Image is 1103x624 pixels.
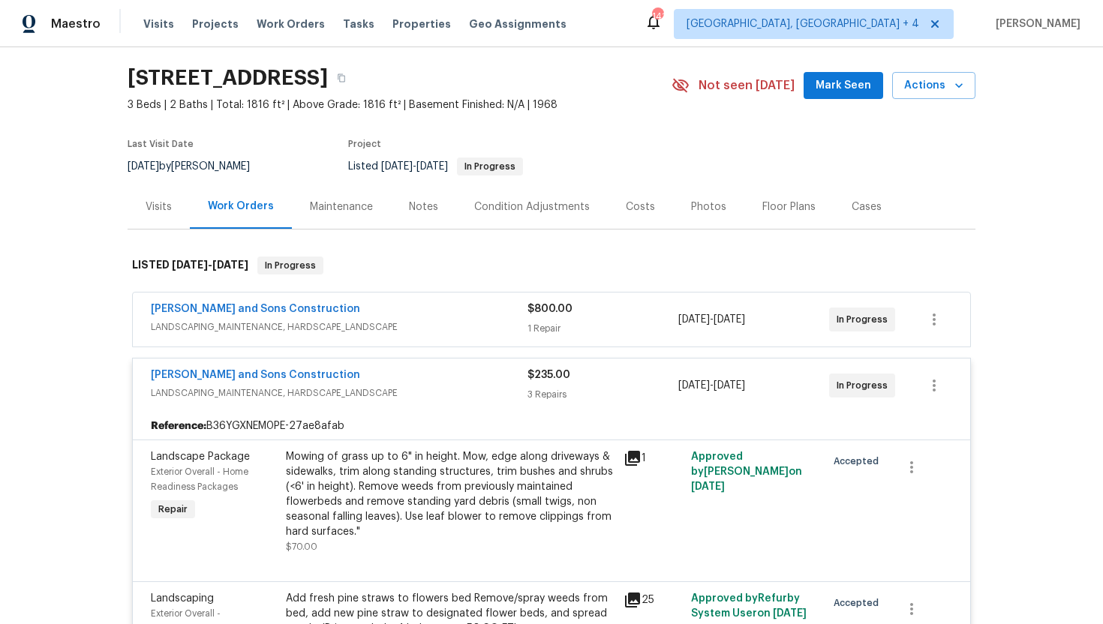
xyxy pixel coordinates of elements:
[624,449,682,467] div: 1
[469,16,567,31] span: Geo Assignments
[904,76,963,95] span: Actions
[678,378,745,393] span: -
[852,199,882,214] div: Cases
[678,314,710,325] span: [DATE]
[146,199,172,214] div: Visits
[151,370,360,380] a: [PERSON_NAME] and Sons Construction
[678,380,710,391] span: [DATE]
[804,72,883,100] button: Mark Seen
[328,64,355,91] button: Copy Address
[527,387,678,402] div: 3 Repairs
[678,312,745,327] span: -
[128,161,159,172] span: [DATE]
[687,16,919,31] span: [GEOGRAPHIC_DATA], [GEOGRAPHIC_DATA] + 4
[691,451,802,492] span: Approved by [PERSON_NAME] on
[699,78,795,93] span: Not seen [DATE]
[626,199,655,214] div: Costs
[128,97,672,112] span: 3 Beds | 2 Baths | Total: 1816 ft² | Above Grade: 1816 ft² | Basement Finished: N/A | 1968
[212,259,248,270] span: [DATE]
[51,16,101,31] span: Maestro
[128,157,268,175] div: by [PERSON_NAME]
[458,162,521,171] span: In Progress
[834,454,885,469] span: Accepted
[527,304,573,314] span: $800.00
[151,385,527,400] span: LANDSCAPING_MAINTENANCE, HARDSCAPE_LANDSCAPE
[208,199,274,214] div: Work Orders
[151,451,250,462] span: Landscape Package
[128,139,194,148] span: Last Visit Date
[172,259,208,270] span: [DATE]
[714,314,745,325] span: [DATE]
[474,199,590,214] div: Condition Adjustments
[773,608,807,619] span: [DATE]
[151,319,527,334] span: LANDSCAPING_MAINTENANCE, HARDSCAPE_LANDSCAPE
[990,16,1080,31] span: [PERSON_NAME]
[691,481,725,492] span: [DATE]
[286,449,615,539] div: Mowing of grass up to 6" in height. Mow, edge along driveways & sidewalks, trim along standing st...
[151,418,206,433] b: Reference:
[128,241,975,289] div: LISTED [DATE]-[DATE]In Progress
[834,595,885,610] span: Accepted
[132,256,248,274] h6: LISTED
[416,161,448,172] span: [DATE]
[762,199,816,214] div: Floor Plans
[691,199,726,214] div: Photos
[348,139,381,148] span: Project
[892,72,975,100] button: Actions
[652,9,663,24] div: 141
[381,161,413,172] span: [DATE]
[837,312,894,327] span: In Progress
[624,591,682,609] div: 25
[392,16,451,31] span: Properties
[257,16,325,31] span: Work Orders
[286,542,317,551] span: $70.00
[172,259,248,270] span: -
[527,321,678,336] div: 1 Repair
[409,199,438,214] div: Notes
[816,76,871,95] span: Mark Seen
[381,161,448,172] span: -
[151,304,360,314] a: [PERSON_NAME] and Sons Construction
[348,161,523,172] span: Listed
[691,593,807,619] span: Approved by Refurby System User on
[310,199,373,214] div: Maintenance
[133,412,970,439] div: B36YGXNEM0PE-27ae8afab
[152,502,194,517] span: Repair
[151,593,214,604] span: Landscaping
[192,16,239,31] span: Projects
[527,370,570,380] span: $235.00
[343,19,374,29] span: Tasks
[143,16,174,31] span: Visits
[128,70,328,85] h2: [STREET_ADDRESS]
[714,380,745,391] span: [DATE]
[259,258,322,273] span: In Progress
[151,467,248,491] span: Exterior Overall - Home Readiness Packages
[837,378,894,393] span: In Progress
